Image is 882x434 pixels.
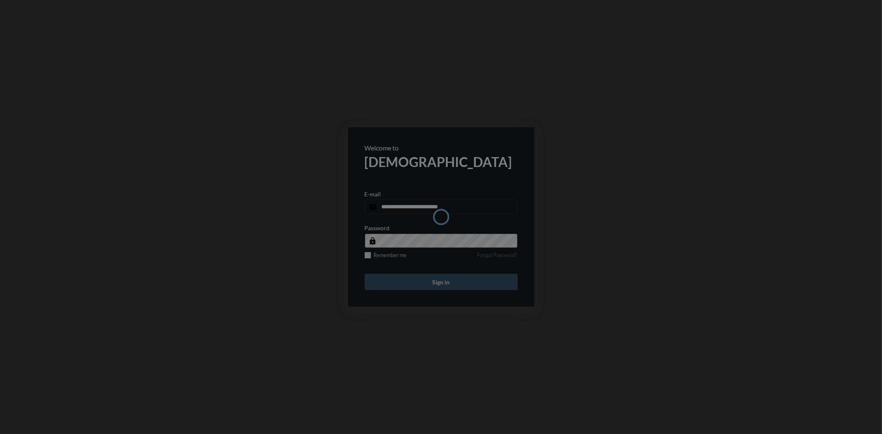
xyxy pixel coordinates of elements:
[365,144,518,152] p: Welcome to
[478,252,518,263] a: Forgot Password?
[365,252,407,258] label: Remember me
[365,191,381,198] p: E-mail
[365,154,518,170] h2: [DEMOGRAPHIC_DATA]
[365,224,390,231] p: Password
[365,274,518,290] button: Sign in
